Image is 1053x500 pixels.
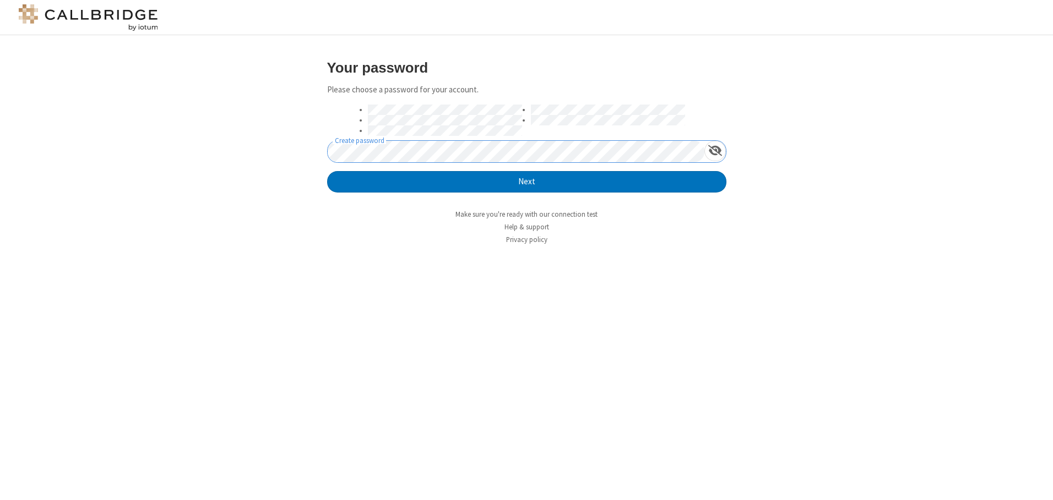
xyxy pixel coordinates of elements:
button: Next [327,171,726,193]
h3: Your password [327,60,726,75]
a: Privacy policy [506,235,547,244]
a: Help & support [504,222,549,232]
p: Please choose a password for your account. [327,84,726,96]
div: Show password [704,141,726,161]
input: Create password [328,141,704,162]
img: logo@2x.png [17,4,160,31]
a: Make sure you're ready with our connection test [455,210,598,219]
